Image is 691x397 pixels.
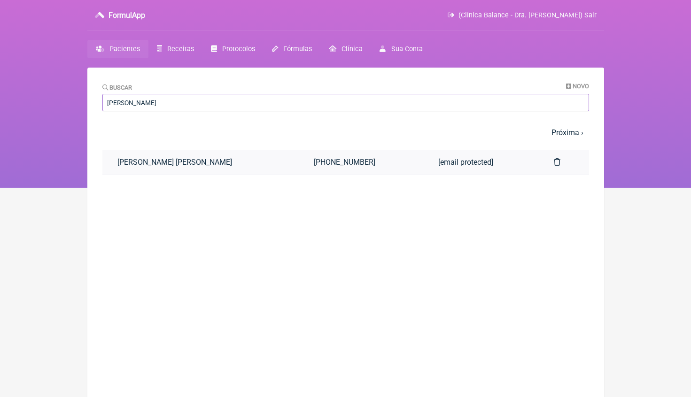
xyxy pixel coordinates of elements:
[320,40,371,58] a: Clínica
[566,83,589,90] a: Novo
[423,150,539,174] a: [email protected]
[448,11,596,19] a: (Clínica Balance - Dra. [PERSON_NAME]) Sair
[202,40,264,58] a: Protocolos
[222,45,255,53] span: Protocolos
[458,11,597,19] span: (Clínica Balance - Dra. [PERSON_NAME]) Sair
[148,40,202,58] a: Receitas
[167,45,194,53] span: Receitas
[87,40,148,58] a: Pacientes
[109,11,145,20] h3: FormulApp
[102,84,132,91] label: Buscar
[264,40,320,58] a: Fórmulas
[551,128,583,137] a: Próxima ›
[342,45,363,53] span: Clínica
[109,45,140,53] span: Pacientes
[299,150,423,174] a: [PHONE_NUMBER]
[102,122,589,143] nav: pager
[102,150,299,174] a: [PERSON_NAME] [PERSON_NAME]
[283,45,312,53] span: Fórmulas
[391,45,423,53] span: Sua Conta
[102,94,589,111] input: Paciente
[438,158,493,167] span: [email protected]
[573,83,589,90] span: Novo
[371,40,431,58] a: Sua Conta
